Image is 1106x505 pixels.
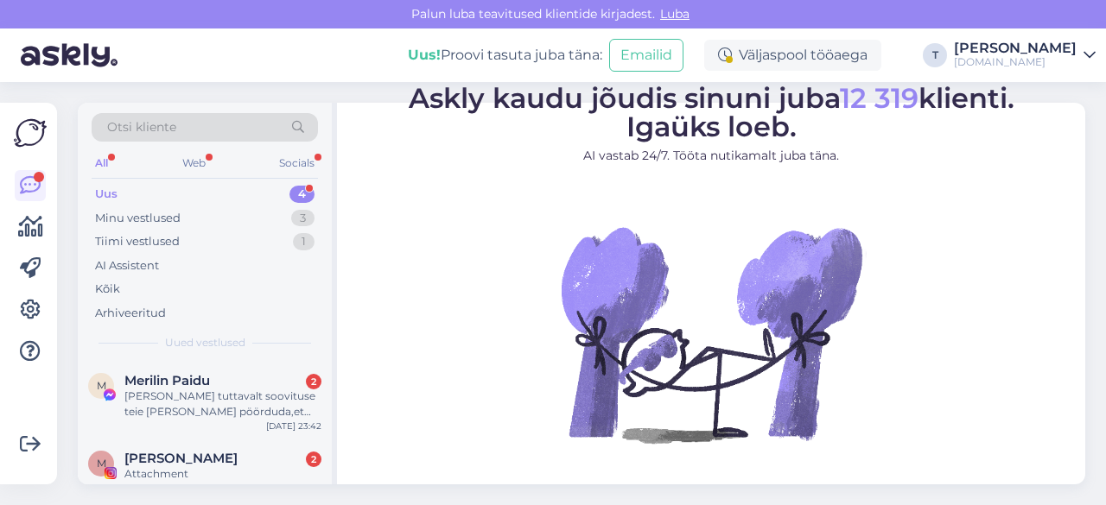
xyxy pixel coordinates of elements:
div: All [92,152,111,174]
div: [PERSON_NAME] [954,41,1077,55]
div: 3 [291,210,315,227]
div: 2 [306,451,321,467]
div: Proovi tasuta juba täna: [408,45,602,66]
p: AI vastab 24/7. Tööta nutikamalt juba täna. [409,147,1014,165]
div: 4 [289,186,315,203]
span: Merilin Paidu [124,373,210,388]
div: Socials [276,152,318,174]
span: Uued vestlused [165,335,245,350]
img: Askly Logo [14,117,47,149]
div: 2 [306,374,321,389]
img: No Chat active [556,179,867,489]
div: [DATE] 23:42 [266,420,321,432]
div: [DATE] 23:02 [266,482,321,495]
div: Arhiveeritud [95,305,166,322]
span: M [97,379,106,392]
div: Minu vestlused [95,210,181,227]
span: 12 319 [840,81,918,115]
span: M [97,457,106,470]
div: 1 [293,233,315,250]
span: Askly kaudu jõudis sinuni juba klienti. Igaüks loeb. [409,81,1014,143]
span: Otsi kliente [107,118,176,136]
div: [DOMAIN_NAME] [954,55,1077,69]
div: AI Assistent [95,257,159,275]
span: MARIE TAUTS [124,451,238,466]
div: T [923,43,947,67]
div: Tiimi vestlused [95,233,180,250]
div: Kõik [95,281,120,298]
span: Luba [655,6,695,22]
div: Attachment [124,466,321,482]
a: [PERSON_NAME][DOMAIN_NAME] [954,41,1096,69]
button: Emailid [609,39,683,72]
div: Väljaspool tööaega [704,40,881,71]
b: Uus! [408,47,441,63]
div: [PERSON_NAME] tuttavalt soovituse teie [PERSON_NAME] pöörduda,et nemad [PERSON_NAME] [PERSON_NAME... [124,388,321,420]
div: Uus [95,186,118,203]
div: Web [179,152,209,174]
